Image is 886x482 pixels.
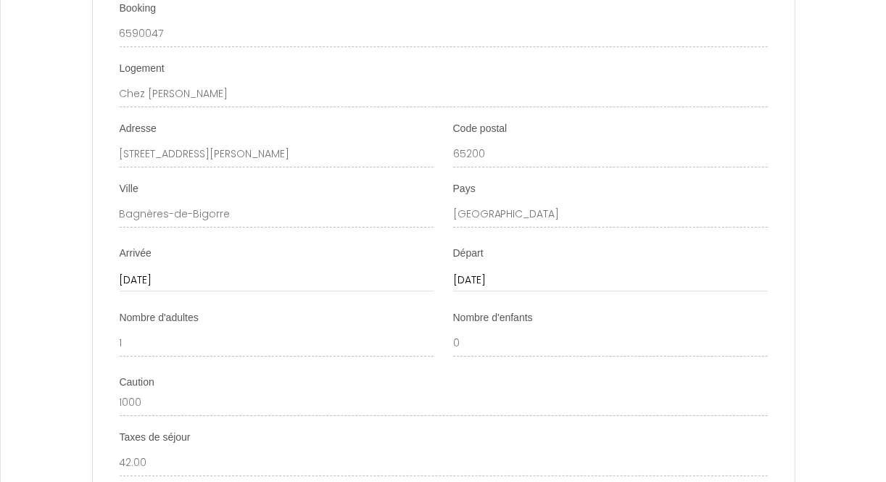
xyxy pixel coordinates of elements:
[120,182,138,196] label: Ville
[120,122,157,136] label: Adresse
[453,122,508,136] label: Code postal
[120,375,768,390] div: Caution
[120,246,152,261] label: Arrivée
[453,311,533,325] label: Nombre d'enfants
[120,311,199,325] label: Nombre d'adultes
[453,246,484,261] label: Départ
[120,431,191,445] label: Taxes de séjour
[453,182,476,196] label: Pays
[120,1,157,16] label: Booking
[120,62,165,76] label: Logement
